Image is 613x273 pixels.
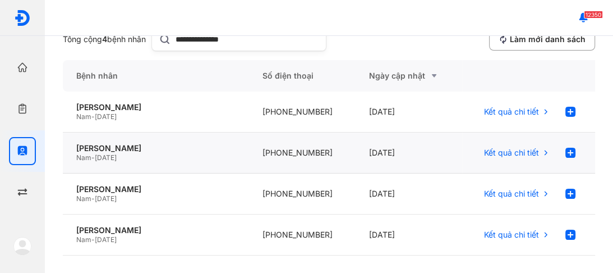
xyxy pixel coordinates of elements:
[584,11,603,19] span: 12350
[91,153,95,162] span: -
[356,92,462,133] div: [DATE]
[484,148,539,158] span: Kết quả chi tiết
[91,235,95,244] span: -
[356,133,462,174] div: [DATE]
[249,174,356,215] div: [PHONE_NUMBER]
[249,60,356,92] div: Số điện thoại
[249,215,356,256] div: [PHONE_NUMBER]
[249,133,356,174] div: [PHONE_NUMBER]
[484,107,539,117] span: Kết quả chi tiết
[63,60,249,92] div: Bệnh nhân
[63,34,147,44] div: Tổng cộng bệnh nhân
[76,225,236,235] div: [PERSON_NAME]
[95,153,117,162] span: [DATE]
[249,92,356,133] div: [PHONE_NUMBER]
[484,189,539,199] span: Kết quả chi tiết
[76,112,91,121] span: Nam
[356,215,462,256] div: [DATE]
[489,28,595,51] button: Làm mới danh sách
[76,184,236,194] div: [PERSON_NAME]
[13,237,31,255] img: logo
[91,194,95,203] span: -
[76,153,91,162] span: Nam
[76,102,236,112] div: [PERSON_NAME]
[510,34,586,44] span: Làm mới danh sách
[76,235,91,244] span: Nam
[484,230,539,240] span: Kết quả chi tiết
[95,235,117,244] span: [DATE]
[14,10,31,26] img: logo
[369,69,449,83] div: Ngày cập nhật
[91,112,95,121] span: -
[76,194,91,203] span: Nam
[95,194,117,203] span: [DATE]
[356,174,462,215] div: [DATE]
[95,112,117,121] span: [DATE]
[102,34,107,44] span: 4
[76,143,236,153] div: [PERSON_NAME]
